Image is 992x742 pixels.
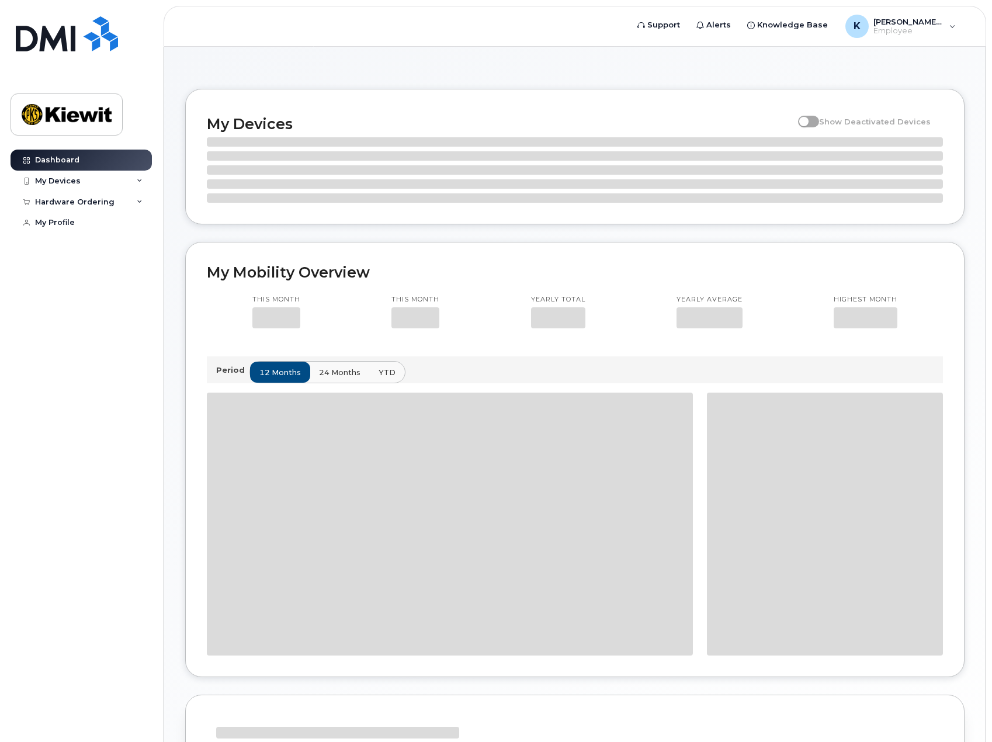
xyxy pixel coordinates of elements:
[207,263,943,281] h2: My Mobility Overview
[531,295,585,304] p: Yearly total
[252,295,300,304] p: This month
[391,295,439,304] p: This month
[379,367,396,378] span: YTD
[319,367,360,378] span: 24 months
[819,117,931,126] span: Show Deactivated Devices
[216,365,249,376] p: Period
[207,115,792,133] h2: My Devices
[834,295,897,304] p: Highest month
[677,295,743,304] p: Yearly average
[798,110,807,120] input: Show Deactivated Devices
